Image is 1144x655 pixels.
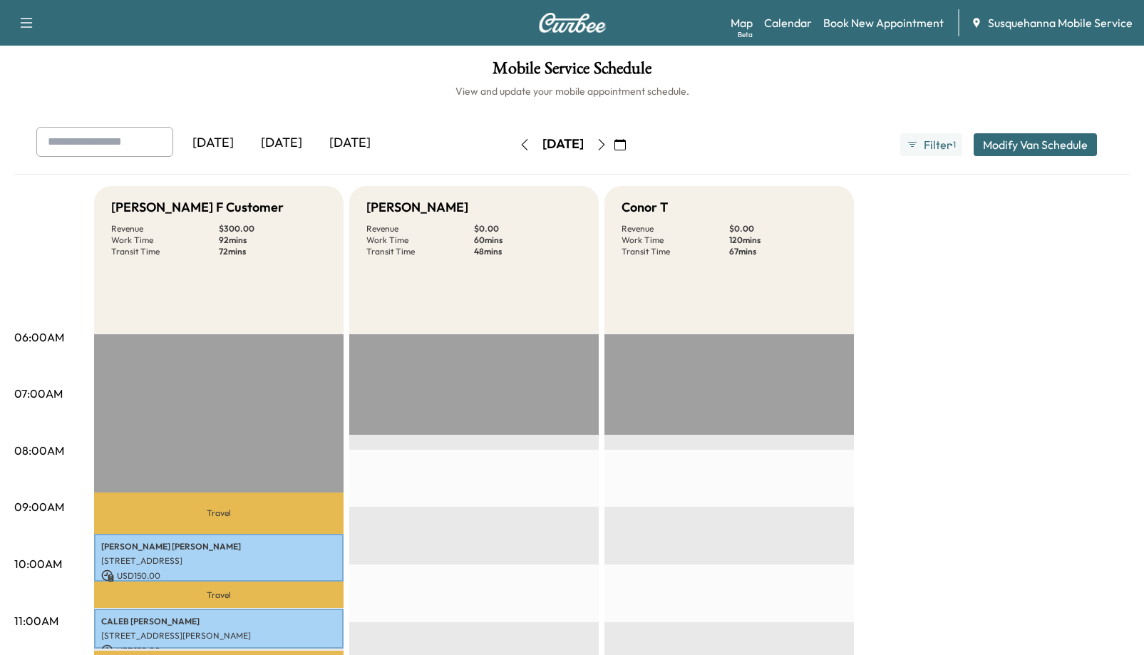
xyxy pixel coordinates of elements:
[729,234,837,246] p: 120 mins
[111,234,219,246] p: Work Time
[101,555,336,567] p: [STREET_ADDRESS]
[94,582,344,609] p: Travel
[474,223,582,234] p: $ 0.00
[101,541,336,552] p: [PERSON_NAME] [PERSON_NAME]
[247,127,316,160] div: [DATE]
[764,14,812,31] a: Calendar
[731,14,753,31] a: MapBeta
[366,246,474,257] p: Transit Time
[14,442,64,459] p: 08:00AM
[316,127,384,160] div: [DATE]
[729,223,837,234] p: $ 0.00
[953,139,956,150] span: 1
[101,569,336,582] p: USD 150.00
[366,234,474,246] p: Work Time
[974,133,1097,156] button: Modify Van Schedule
[111,223,219,234] p: Revenue
[14,84,1130,98] h6: View and update your mobile appointment schedule.
[949,141,952,148] span: ●
[538,13,607,33] img: Curbee Logo
[900,133,962,156] button: Filter●1
[366,197,468,217] h5: [PERSON_NAME]
[101,616,336,627] p: CALEB [PERSON_NAME]
[14,612,58,629] p: 11:00AM
[622,197,668,217] h5: Conor T
[542,135,584,153] div: [DATE]
[179,127,247,160] div: [DATE]
[101,630,336,641] p: [STREET_ADDRESS][PERSON_NAME]
[14,385,63,402] p: 07:00AM
[366,223,474,234] p: Revenue
[219,223,326,234] p: $ 300.00
[474,234,582,246] p: 60 mins
[94,492,344,534] p: Travel
[219,246,326,257] p: 72 mins
[14,329,64,346] p: 06:00AM
[823,14,944,31] a: Book New Appointment
[111,246,219,257] p: Transit Time
[219,234,326,246] p: 92 mins
[622,234,729,246] p: Work Time
[729,246,837,257] p: 67 mins
[14,60,1130,84] h1: Mobile Service Schedule
[622,246,729,257] p: Transit Time
[988,14,1133,31] span: Susquehanna Mobile Service
[14,498,64,515] p: 09:00AM
[924,136,949,153] span: Filter
[111,197,284,217] h5: [PERSON_NAME] F Customer
[622,223,729,234] p: Revenue
[474,246,582,257] p: 48 mins
[14,555,62,572] p: 10:00AM
[738,29,753,40] div: Beta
